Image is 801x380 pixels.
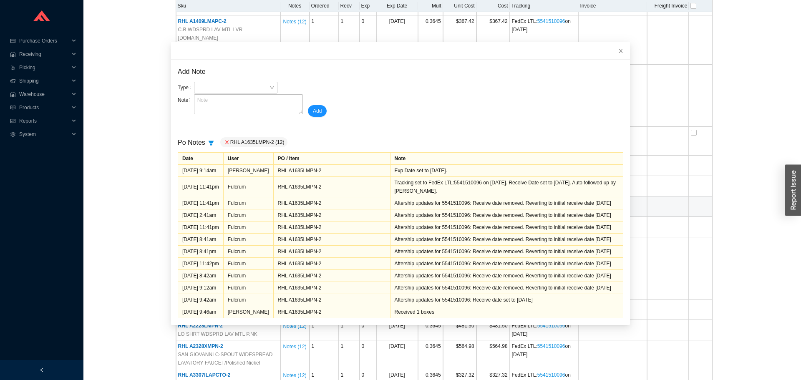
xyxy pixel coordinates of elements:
td: Fulcrum [223,176,273,197]
span: fund [10,118,16,123]
button: Close [612,42,630,60]
td: 0.3645 [418,320,443,340]
span: RHL A1409LMAPC-2 [178,18,227,24]
td: User [223,152,273,164]
td: RHL A1635LMPN-2 [273,257,390,269]
span: Notes ( 12 ) [283,371,307,380]
div: Sku [178,2,279,10]
td: 0.3645 [418,15,443,44]
td: Fulcrum [223,282,273,294]
span: Shipping [19,74,69,88]
span: 1 [341,18,344,24]
td: 0 [360,340,376,369]
span: Products [19,101,69,114]
td: 0 [360,15,376,44]
td: Fulcrum [223,209,273,221]
div: Aftership updates for 5541510096: Receive date removed. Reverting to initial receive date [DATE] [395,223,619,232]
td: $481.50 [476,320,510,340]
td: RHL A1635LMPN-2 [273,209,390,221]
td: Fulcrum [223,269,273,282]
span: RHL A2328XMPN-2 [178,343,223,349]
td: Fulcrum [223,233,273,245]
td: RHL A1635LMPN-2 [273,269,390,282]
a: 5541510096 [537,372,565,378]
a: 5541510096 [537,343,565,349]
div: Aftership updates for 5541510096: Receive date removed. Reverting to initial receive date [DATE] [395,259,619,268]
td: 0.3645 [418,340,443,369]
div: Aftership updates for 5541510096: Receive date removed. Reverting to initial receive date [DATE] [395,235,619,244]
td: $367.42 [476,15,510,44]
span: Notes ( 12 ) [283,18,307,26]
td: Fulcrum [223,245,273,257]
div: Exp Date set to [DATE]. [395,166,619,175]
div: Aftership updates for 5541510096: Receive date set to [DATE] [395,296,619,304]
td: 1 [310,340,339,369]
td: 1 [310,320,339,340]
div: Add Note [178,66,623,78]
span: 1 [341,343,344,349]
span: SAN GIOVANNI C-SPOUT WIDESPREAD LAVATORY FAUCET/Polished Nickel [178,350,278,367]
span: credit-card [10,38,16,43]
button: Add [308,105,327,117]
span: Add [313,107,322,115]
div: Aftership updates for 5541510096: Receive date removed. Reverting to initial receive date [DATE] [395,272,619,280]
td: [DATE] 11:42pm [178,257,224,269]
td: $564.98 [443,340,476,369]
span: 1 [341,323,344,329]
span: read [10,105,16,110]
td: RHL A1635LMPN-2 [273,197,390,209]
span: Picking [19,61,69,74]
td: Date [178,152,224,164]
a: 5541510096 [537,323,565,329]
td: RHL A1635LMPN-2 [273,164,390,176]
td: [DATE] 9:14am [178,164,224,176]
div: Received 1 boxes [395,308,619,316]
span: setting [10,132,16,137]
button: Notes (12) [283,322,307,327]
td: 1 [310,15,339,44]
td: [DATE] [376,320,418,340]
a: 5541510096 [537,18,565,24]
td: [DATE] 8:42am [178,269,224,282]
span: Notes ( 12 ) [283,342,307,351]
td: $367.42 [443,15,476,44]
span: FedEx LTL : on [DATE] [512,18,571,33]
span: C.B WDSPRD LAV MTL LVR [DOMAIN_NAME] [178,25,278,42]
td: RHL A1635LMPN-2 [273,233,390,245]
td: RHL A1635LMPN-2 [273,176,390,197]
div: Aftership updates for 5541510096: Receive date removed. Reverting to initial receive date [DATE] [395,284,619,292]
td: 0 [360,320,376,340]
td: Fulcrum [223,257,273,269]
td: [PERSON_NAME] [223,164,273,176]
div: RHL A1635LMPN-2 (12) [220,137,288,147]
td: [PERSON_NAME] [223,306,273,318]
span: filter [206,140,217,146]
span: Warehouse [19,88,69,101]
td: [DATE] 2:41am [178,209,224,221]
span: FedEx LTL : on [DATE] [512,343,571,357]
span: Receiving [19,48,69,61]
span: Purchase Orders [19,34,69,48]
td: [DATE] 11:41pm [178,176,224,197]
td: $564.98 [476,340,510,369]
span: LO SHRT WDSPRD LAV MTL P.NK [178,330,257,338]
label: Type [178,82,194,93]
span: Notes ( 12 ) [283,322,307,330]
span: left [39,367,44,372]
button: Notes (12) [283,342,307,348]
span: RHL A3307ILAPCTO-2 [178,372,231,378]
td: [DATE] 9:46am [178,306,224,318]
td: PO / Item [273,152,390,164]
td: RHL A1635LMPN-2 [273,282,390,294]
span: close [618,48,624,54]
td: [DATE] 8:41pm [178,245,224,257]
span: RHL A2228LMPN-2 [178,323,223,329]
button: Notes (12) [283,17,307,23]
td: Fulcrum [223,294,273,306]
div: Aftership updates for 5541510096: Receive date removed. Reverting to initial receive date [DATE] [395,247,619,256]
button: Notes (12) [283,371,307,377]
span: Reports [19,114,69,128]
td: [DATE] 9:12am [178,282,224,294]
td: RHL A1635LMPN-2 [273,245,390,257]
div: Po Notes [178,137,217,149]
